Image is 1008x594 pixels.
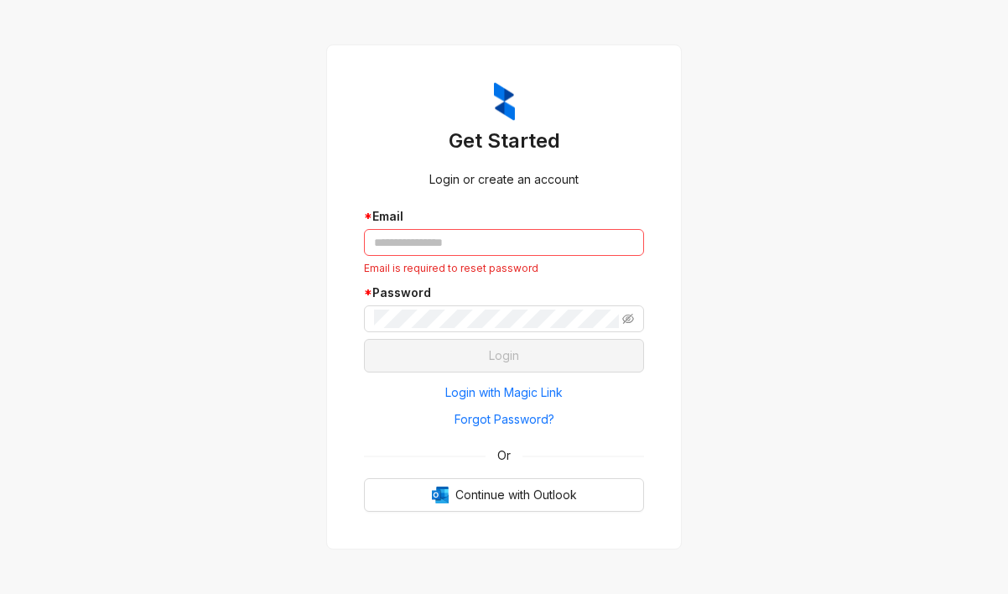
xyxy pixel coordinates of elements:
[364,207,644,226] div: Email
[622,313,634,325] span: eye-invisible
[364,339,644,373] button: Login
[364,406,644,433] button: Forgot Password?
[494,82,515,121] img: ZumaIcon
[432,487,449,503] img: Outlook
[364,128,644,154] h3: Get Started
[364,478,644,512] button: OutlookContinue with Outlook
[445,383,563,402] span: Login with Magic Link
[364,261,644,277] div: Email is required to reset password
[486,446,522,465] span: Or
[455,410,554,429] span: Forgot Password?
[364,284,644,302] div: Password
[364,170,644,189] div: Login or create an account
[455,486,577,504] span: Continue with Outlook
[364,379,644,406] button: Login with Magic Link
